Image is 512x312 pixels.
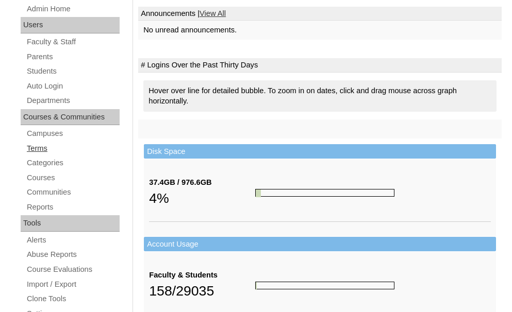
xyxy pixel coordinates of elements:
a: Auto Login [26,80,120,93]
a: Courses [26,171,120,184]
a: Abuse Reports [26,248,120,261]
a: Terms [26,142,120,155]
div: Courses & Communities [21,109,120,126]
a: Parents [26,50,120,63]
div: Tools [21,215,120,232]
a: Departments [26,94,120,107]
div: 158/29035 [149,281,255,301]
a: Import / Export [26,278,120,291]
div: 37.4GB / 976.6GB [149,177,255,188]
div: Hover over line for detailed bubble. To zoom in on dates, click and drag mouse across graph horiz... [143,80,497,112]
td: Announcements | [138,7,502,21]
a: Course Evaluations [26,263,120,276]
td: Account Usage [144,237,496,252]
a: Students [26,65,120,78]
a: View All [200,9,226,18]
div: 4% [149,188,255,209]
div: Users [21,17,120,33]
a: Reports [26,201,120,214]
a: Campuses [26,127,120,140]
td: # Logins Over the Past Thirty Days [138,58,502,73]
a: Faculty & Staff [26,36,120,48]
div: Faculty & Students [149,270,255,281]
a: Categories [26,157,120,169]
a: Admin Home [26,3,120,15]
td: Disk Space [144,144,496,159]
a: Alerts [26,234,120,247]
td: No unread announcements. [138,21,502,40]
a: Clone Tools [26,292,120,305]
a: Communities [26,186,120,199]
